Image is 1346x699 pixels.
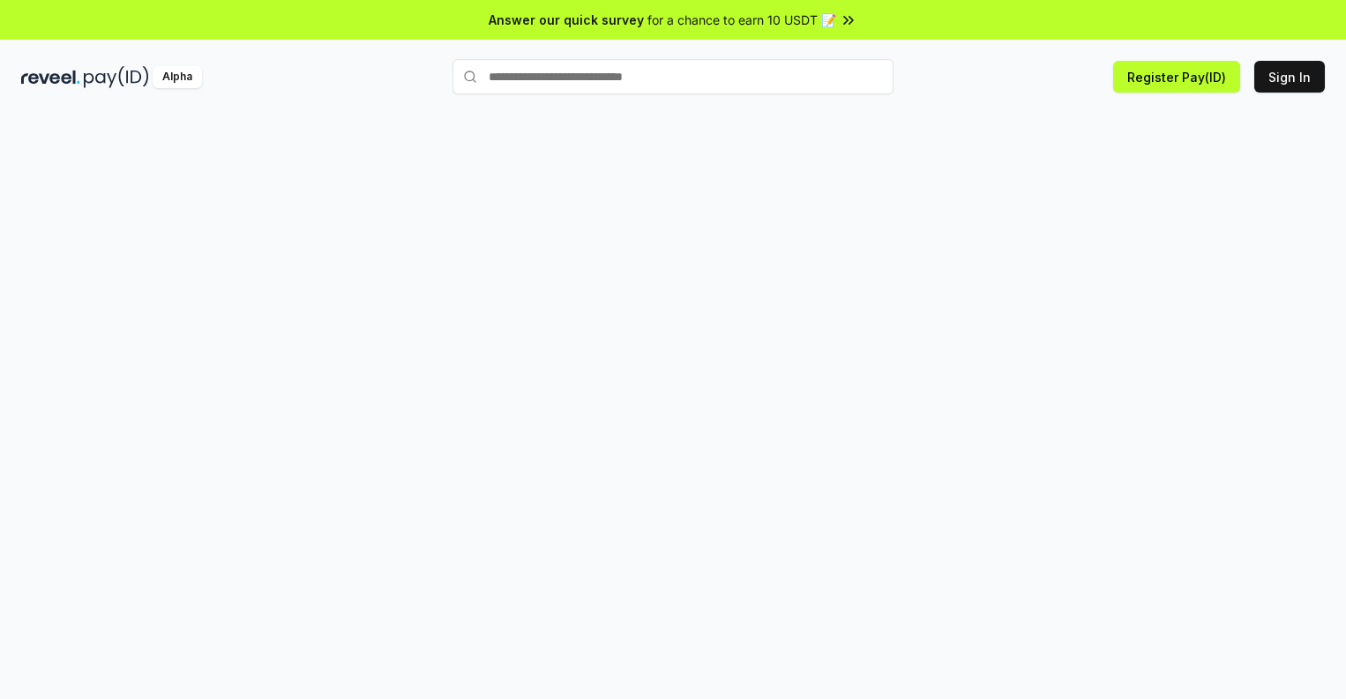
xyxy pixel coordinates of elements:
[489,11,644,29] span: Answer our quick survey
[1254,61,1325,93] button: Sign In
[1113,61,1240,93] button: Register Pay(ID)
[153,66,202,88] div: Alpha
[647,11,836,29] span: for a chance to earn 10 USDT 📝
[21,66,80,88] img: reveel_dark
[84,66,149,88] img: pay_id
